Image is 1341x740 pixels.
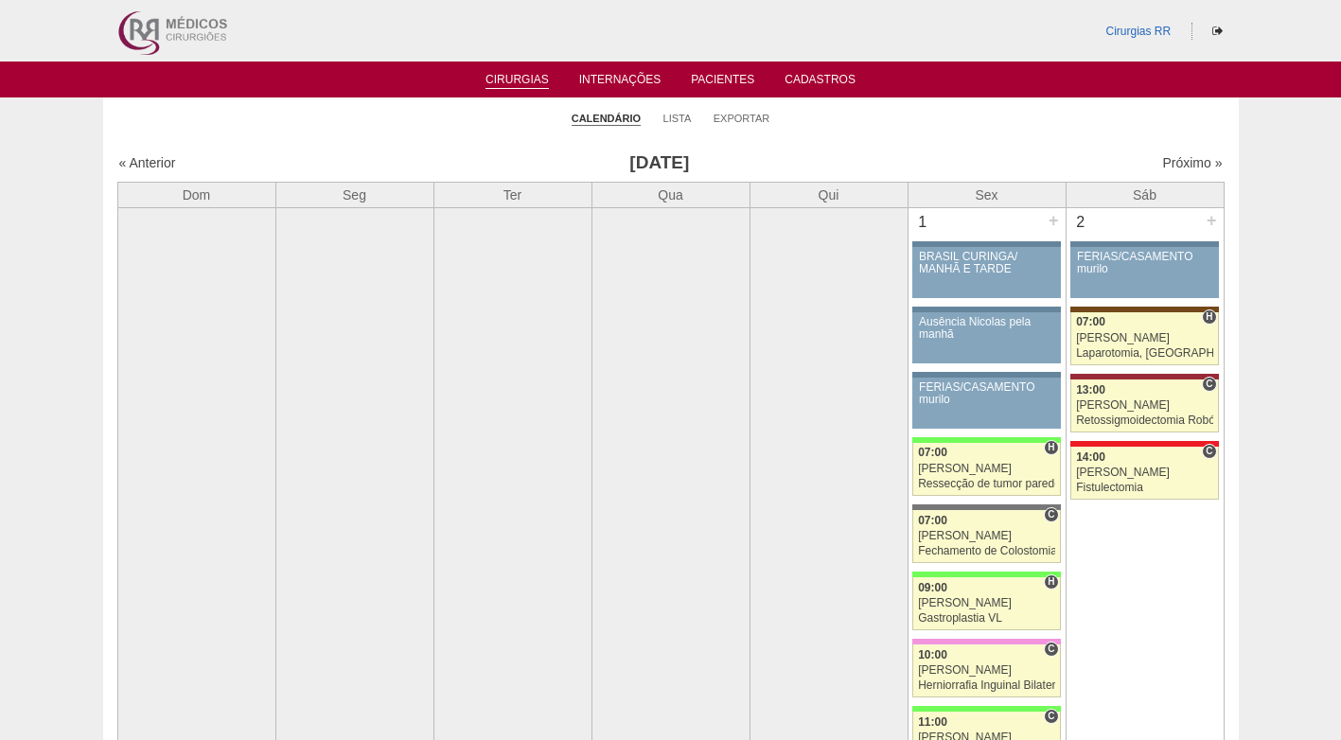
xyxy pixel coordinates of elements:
[912,644,1060,697] a: C 10:00 [PERSON_NAME] Herniorrafia Inguinal Bilateral
[1204,208,1220,233] div: +
[1070,379,1218,432] a: C 13:00 [PERSON_NAME] Retossigmoidectomia Robótica
[1070,247,1218,298] a: FÉRIAS/CASAMENTO murilo
[1076,332,1213,344] div: [PERSON_NAME]
[919,316,1054,341] div: Ausência Nicolas pela manhã
[383,150,935,177] h3: [DATE]
[918,664,1055,677] div: [PERSON_NAME]
[918,463,1055,475] div: [PERSON_NAME]
[1070,447,1218,500] a: C 14:00 [PERSON_NAME] Fistulectomia
[912,378,1060,429] a: FÉRIAS/CASAMENTO murilo
[909,208,938,237] div: 1
[1070,241,1218,247] div: Key: Aviso
[591,182,750,207] th: Qua
[1070,441,1218,447] div: Key: Assunção
[1066,182,1224,207] th: Sáb
[1202,444,1216,459] span: Consultório
[691,73,754,92] a: Pacientes
[912,510,1060,563] a: C 07:00 [PERSON_NAME] Fechamento de Colostomia ou Enterostomia
[433,182,591,207] th: Ter
[912,241,1060,247] div: Key: Aviso
[750,182,908,207] th: Qui
[1202,377,1216,392] span: Consultório
[918,581,947,594] span: 09:00
[912,437,1060,443] div: Key: Brasil
[485,73,549,89] a: Cirurgias
[1076,315,1105,328] span: 07:00
[714,112,770,125] a: Exportar
[918,679,1055,692] div: Herniorrafia Inguinal Bilateral
[572,112,641,126] a: Calendário
[1046,208,1062,233] div: +
[912,639,1060,644] div: Key: Albert Einstein
[1070,374,1218,379] div: Key: Sírio Libanês
[912,312,1060,363] a: Ausência Nicolas pela manhã
[918,514,947,527] span: 07:00
[1067,208,1096,237] div: 2
[912,372,1060,378] div: Key: Aviso
[1070,312,1218,365] a: H 07:00 [PERSON_NAME] Laparotomia, [GEOGRAPHIC_DATA], Drenagem, Bridas
[117,182,275,207] th: Dom
[918,478,1055,490] div: Ressecção de tumor parede abdominal pélvica
[785,73,856,92] a: Cadastros
[1044,507,1058,522] span: Consultório
[1076,399,1213,412] div: [PERSON_NAME]
[918,715,947,729] span: 11:00
[275,182,433,207] th: Seg
[1212,26,1223,37] i: Sair
[119,155,176,170] a: « Anterior
[1076,414,1213,427] div: Retossigmoidectomia Robótica
[1076,482,1213,494] div: Fistulectomia
[918,530,1055,542] div: [PERSON_NAME]
[1076,347,1213,360] div: Laparotomia, [GEOGRAPHIC_DATA], Drenagem, Bridas
[918,545,1055,557] div: Fechamento de Colostomia ou Enterostomia
[912,572,1060,577] div: Key: Brasil
[1070,307,1218,312] div: Key: Santa Joana
[908,182,1066,207] th: Sex
[1044,574,1058,590] span: Hospital
[919,381,1054,406] div: FÉRIAS/CASAMENTO murilo
[1076,383,1105,396] span: 13:00
[912,247,1060,298] a: BRASIL CURINGA/ MANHÃ E TARDE
[918,648,947,661] span: 10:00
[1044,440,1058,455] span: Hospital
[912,307,1060,312] div: Key: Aviso
[1162,155,1222,170] a: Próximo »
[912,706,1060,712] div: Key: Brasil
[1076,467,1213,479] div: [PERSON_NAME]
[1202,309,1216,325] span: Hospital
[1105,25,1171,38] a: Cirurgias RR
[1077,251,1212,275] div: FÉRIAS/CASAMENTO murilo
[912,443,1060,496] a: H 07:00 [PERSON_NAME] Ressecção de tumor parede abdominal pélvica
[1044,709,1058,724] span: Consultório
[1044,642,1058,657] span: Consultório
[912,504,1060,510] div: Key: Santa Catarina
[918,597,1055,609] div: [PERSON_NAME]
[579,73,662,92] a: Internações
[1076,450,1105,464] span: 14:00
[918,446,947,459] span: 07:00
[912,577,1060,630] a: H 09:00 [PERSON_NAME] Gastroplastia VL
[919,251,1054,275] div: BRASIL CURINGA/ MANHÃ E TARDE
[663,112,692,125] a: Lista
[918,612,1055,625] div: Gastroplastia VL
